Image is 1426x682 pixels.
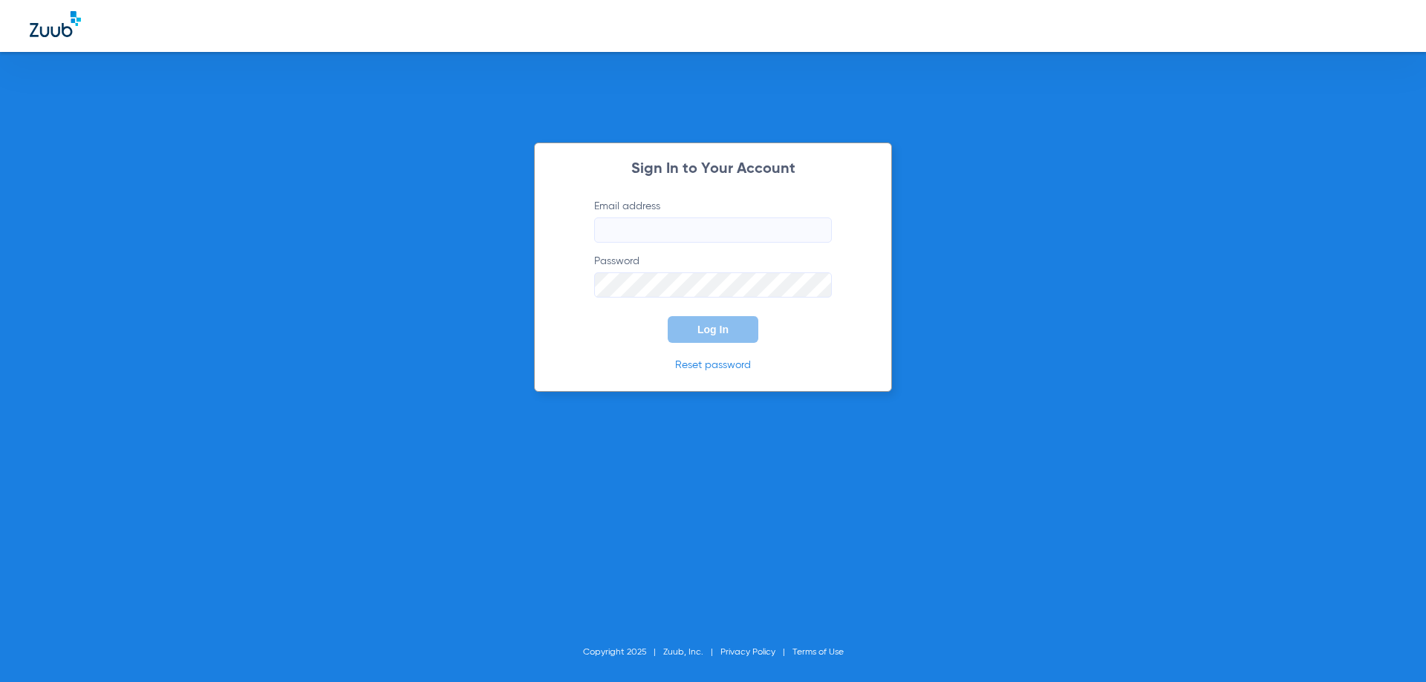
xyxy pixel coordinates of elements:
label: Password [594,254,832,298]
input: Password [594,272,832,298]
button: Log In [668,316,758,343]
a: Reset password [675,360,751,370]
a: Terms of Use [792,648,844,657]
h2: Sign In to Your Account [572,162,854,177]
input: Email address [594,217,832,243]
img: Zuub Logo [30,11,81,37]
li: Copyright 2025 [583,645,663,660]
a: Privacy Policy [720,648,775,657]
label: Email address [594,199,832,243]
span: Log In [697,324,729,335]
li: Zuub, Inc. [663,645,720,660]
